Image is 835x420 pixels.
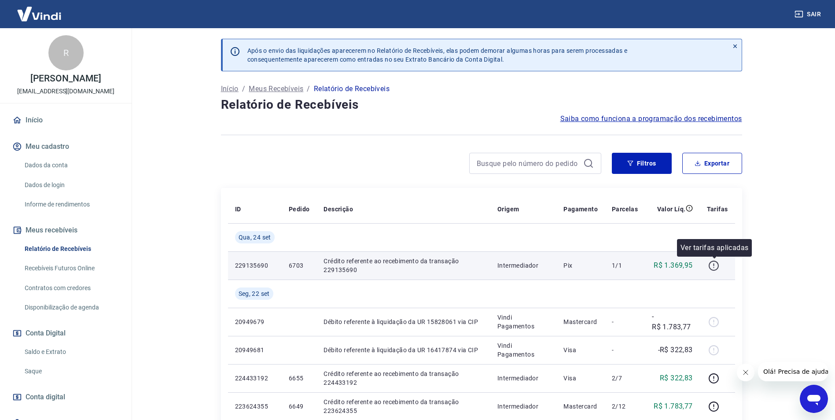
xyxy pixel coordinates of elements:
a: Início [221,84,239,94]
p: Descrição [324,205,353,214]
p: Após o envio das liquidações aparecerem no Relatório de Recebíveis, elas podem demorar algumas ho... [247,46,628,64]
a: Saiba como funciona a programação dos recebimentos [560,114,742,124]
span: Conta digital [26,391,65,403]
span: Qua, 24 set [239,233,271,242]
p: R$ 1.369,95 [654,260,692,271]
p: Vindi Pagamentos [497,341,549,359]
p: 229135690 [235,261,275,270]
p: Débito referente à liquidação da UR 16417874 via CIP [324,346,483,354]
a: Contratos com credores [21,279,121,297]
p: 20949679 [235,317,275,326]
span: Seg, 22 set [239,289,270,298]
button: Filtros [612,153,672,174]
p: Crédito referente ao recebimento da transação 229135690 [324,257,483,274]
p: Pagamento [563,205,598,214]
iframe: Fechar mensagem [737,364,754,381]
h4: Relatório de Recebíveis [221,96,742,114]
p: Parcelas [612,205,638,214]
p: Visa [563,346,598,354]
p: / [307,84,310,94]
p: Visa [563,374,598,383]
p: Ver tarifas aplicadas [681,243,748,253]
p: Débito referente à liquidação da UR 15828061 via CIP [324,317,483,326]
button: Conta Digital [11,324,121,343]
a: Disponibilização de agenda [21,298,121,317]
button: Exportar [682,153,742,174]
p: 6703 [289,261,309,270]
button: Meu cadastro [11,137,121,156]
a: Informe de rendimentos [21,195,121,214]
a: Relatório de Recebíveis [21,240,121,258]
p: Mastercard [563,317,598,326]
a: Saldo e Extrato [21,343,121,361]
p: -R$ 1.783,77 [652,311,692,332]
p: - [612,346,638,354]
p: 6649 [289,402,309,411]
p: 224433192 [235,374,275,383]
p: Intermediador [497,261,549,270]
iframe: Botão para abrir a janela de mensagens [800,385,828,413]
p: Crédito referente ao recebimento da transação 224433192 [324,369,483,387]
div: R [48,35,84,70]
p: -R$ 322,83 [658,345,693,355]
a: Meus Recebíveis [249,84,303,94]
p: [PERSON_NAME] [30,74,101,83]
p: Crédito referente ao recebimento da transação 223624355 [324,398,483,415]
p: Tarifas [707,205,728,214]
p: Pedido [289,205,309,214]
iframe: Mensagem da empresa [758,362,828,381]
p: [EMAIL_ADDRESS][DOMAIN_NAME] [17,87,114,96]
p: Mastercard [563,402,598,411]
p: - [612,317,638,326]
a: Início [11,111,121,130]
p: 223624355 [235,402,275,411]
p: / [242,84,245,94]
p: Vindi Pagamentos [497,313,549,331]
a: Dados de login [21,176,121,194]
span: Olá! Precisa de ajuda? [5,6,74,13]
p: ID [235,205,241,214]
p: 2/12 [612,402,638,411]
input: Busque pelo número do pedido [477,157,580,170]
p: Intermediador [497,374,549,383]
p: Origem [497,205,519,214]
p: 6655 [289,374,309,383]
p: 20949681 [235,346,275,354]
img: Vindi [11,0,68,27]
button: Meus recebíveis [11,221,121,240]
p: Pix [563,261,598,270]
a: Saque [21,362,121,380]
p: R$ 322,83 [660,373,693,383]
p: Relatório de Recebíveis [314,84,390,94]
button: Sair [793,6,824,22]
p: R$ 1.783,77 [654,401,692,412]
p: Intermediador [497,402,549,411]
a: Recebíveis Futuros Online [21,259,121,277]
p: Valor Líq. [657,205,686,214]
a: Conta digital [11,387,121,407]
p: 2/7 [612,374,638,383]
p: 1/1 [612,261,638,270]
a: Dados da conta [21,156,121,174]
